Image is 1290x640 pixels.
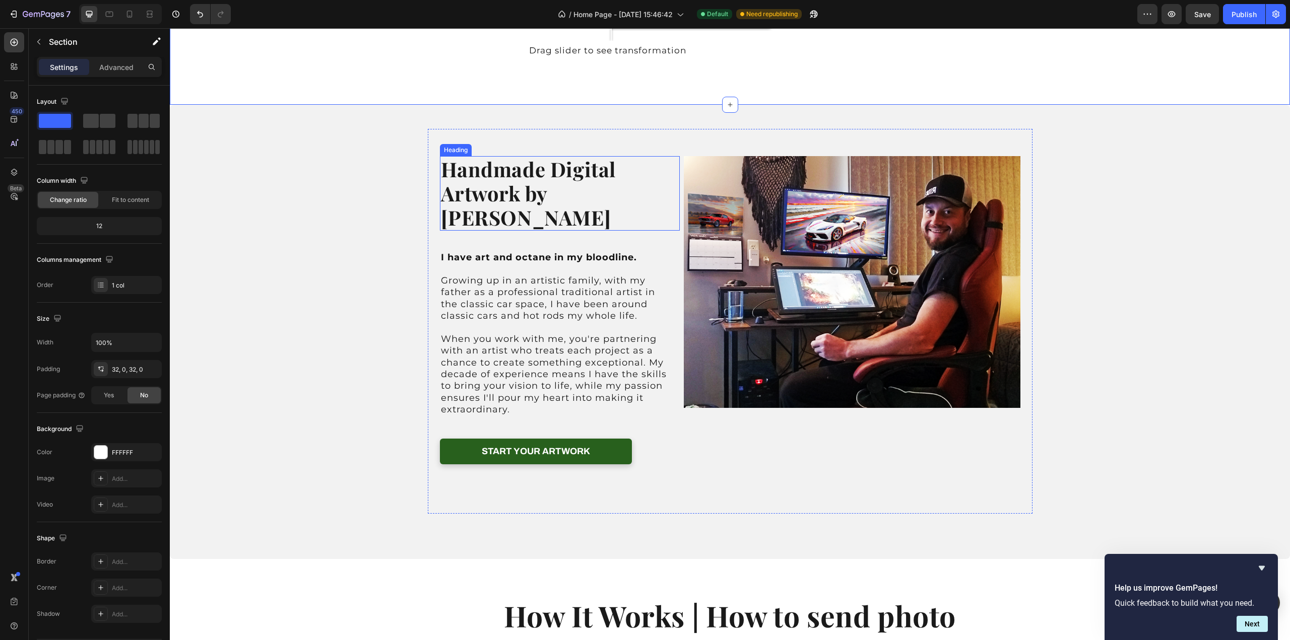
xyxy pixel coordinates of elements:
[1237,616,1268,632] button: Next question
[37,280,53,290] div: Order
[569,9,571,20] span: /
[170,28,1290,640] iframe: Design area
[37,253,115,267] div: Columns management
[112,557,159,566] div: Add...
[1256,562,1268,574] button: Hide survey
[1223,4,1265,24] button: Publish
[1232,9,1257,20] div: Publish
[37,609,60,618] div: Shadow
[37,422,86,436] div: Background
[271,305,497,387] span: When you work with me, you're partnering with an artist who treats each project as a chance to cr...
[746,10,798,19] span: Need republishing
[37,95,71,109] div: Layout
[190,4,231,24] div: Undo/Redo
[37,500,53,509] div: Video
[37,532,69,545] div: Shape
[707,10,728,19] span: Default
[92,333,161,351] input: Auto
[112,281,159,290] div: 1 col
[37,391,86,400] div: Page padding
[37,557,56,566] div: Border
[1186,4,1219,24] button: Save
[37,583,57,592] div: Corner
[37,174,90,188] div: Column width
[99,62,134,73] p: Advanced
[112,584,159,593] div: Add...
[1115,562,1268,632] div: Help us improve GemPages!
[1115,598,1268,608] p: Quick feedback to build what you need.
[4,4,75,24] button: 7
[112,365,159,374] div: 32, 0, 32, 0
[514,128,850,380] img: gempages_576581595402601034-b8b1f9bd-e085-4ea3-b4f5-3878b5ec3a47.png
[112,610,159,619] div: Add...
[112,474,159,483] div: Add...
[112,448,159,457] div: FFFFFF
[270,410,462,436] a: Start your artwork
[104,391,114,400] span: Yes
[271,224,467,235] strong: I have art and octane in my bloodline.
[573,9,673,20] span: Home Page - [DATE] 15:46:42
[1194,10,1211,19] span: Save
[270,128,510,202] h2: Handmade Digital Artwork by [PERSON_NAME]
[112,501,159,510] div: Add...
[10,107,24,115] div: 450
[112,195,149,204] span: Fit to content
[140,391,148,400] span: No
[66,8,71,20] p: 7
[37,312,63,326] div: Size
[39,219,160,233] div: 12
[271,247,485,293] span: Growing up in an artistic family, with my father as a professional traditional artist in the clas...
[37,338,53,347] div: Width
[50,195,87,204] span: Change ratio
[272,117,300,126] div: Heading
[37,365,60,374] div: Padding
[1115,582,1268,594] h2: Help us improve GemPages!
[8,184,24,192] div: Beta
[50,62,78,73] p: Settings
[37,448,52,457] div: Color
[312,417,420,429] p: Start your artwork
[49,36,132,48] p: Section
[37,474,54,483] div: Image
